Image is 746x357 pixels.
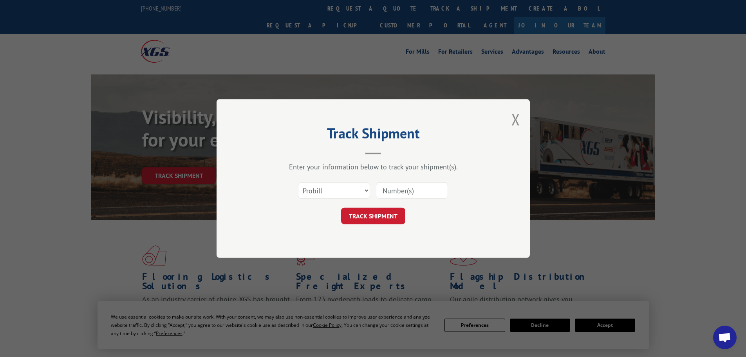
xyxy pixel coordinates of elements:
input: Number(s) [376,182,448,199]
h2: Track Shipment [256,128,491,143]
button: Close modal [511,109,520,130]
div: Open chat [713,326,737,349]
div: Enter your information below to track your shipment(s). [256,162,491,171]
button: TRACK SHIPMENT [341,208,405,224]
